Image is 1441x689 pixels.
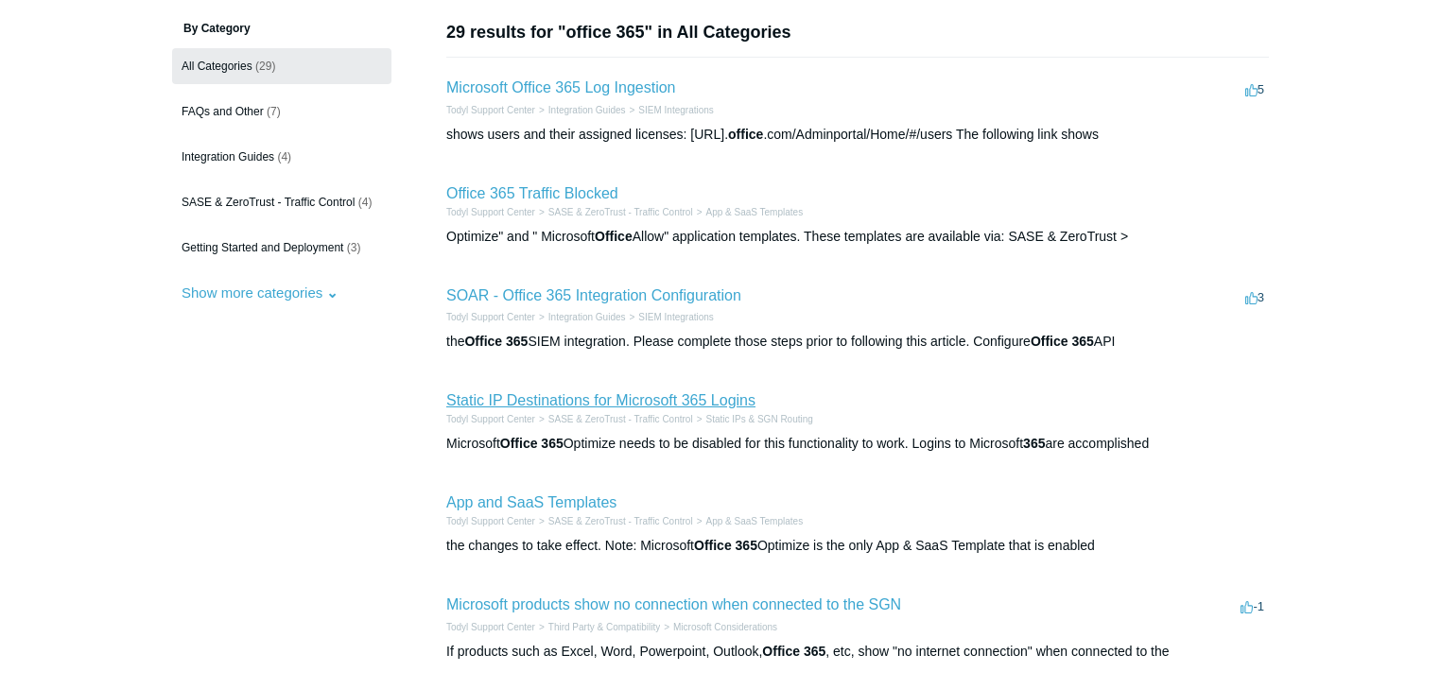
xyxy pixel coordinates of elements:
[172,94,391,129] a: FAQs and Other (7)
[535,620,660,634] li: Third Party & Compatibility
[446,412,535,426] li: Todyl Support Center
[446,392,755,408] a: Static IP Destinations for Microsoft 365 Logins
[638,105,713,115] a: SIEM Integrations
[446,620,535,634] li: Todyl Support Center
[172,184,391,220] a: SASE & ZeroTrust - Traffic Control (4)
[446,310,535,324] li: Todyl Support Center
[446,414,535,424] a: Todyl Support Center
[595,229,633,244] em: Office
[626,310,714,324] li: SIEM Integrations
[358,196,373,209] span: (4)
[446,105,535,115] a: Todyl Support Center
[548,207,693,217] a: SASE & ZeroTrust - Traffic Control
[446,642,1269,662] div: If products such as Excel, Word, Powerpoint, Outlook, , etc, show "no internet connection" when c...
[446,103,535,117] li: Todyl Support Center
[705,414,812,424] a: Static IPs & SGN Routing
[446,514,535,528] li: Todyl Support Center
[182,60,252,73] span: All Categories
[182,105,264,118] span: FAQs and Other
[1241,599,1264,613] span: -1
[705,207,803,217] a: App & SaaS Templates
[347,241,361,254] span: (3)
[446,494,616,510] a: App and SaaS Templates
[446,207,535,217] a: Todyl Support Center
[277,150,291,164] span: (4)
[446,332,1269,352] div: the SIEM integration. Please complete those steps prior to following this article. Configure API
[446,205,535,219] li: Todyl Support Center
[182,241,343,254] span: Getting Started and Deployment
[446,20,1269,45] h1: 29 results for "office 365" in All Categories
[548,622,660,632] a: Third Party & Compatibility
[446,622,535,632] a: Todyl Support Center
[446,536,1269,556] div: the changes to take effect. Note: Microsoft Optimize is the only App & SaaS Template that is enabled
[535,310,626,324] li: Integration Guides
[172,139,391,175] a: Integration Guides (4)
[535,514,693,528] li: SASE & ZeroTrust - Traffic Control
[762,644,825,659] em: Office 365
[548,516,693,526] a: SASE & ZeroTrust - Traffic Control
[172,20,391,37] h3: By Category
[500,436,564,451] em: Office 365
[1031,334,1094,349] em: Office 365
[446,596,901,612] a: Microsoft products show no connection when connected to the SGN
[172,48,391,84] a: All Categories (29)
[673,622,777,632] a: Microsoft Considerations
[446,434,1269,454] div: Microsoft Optimize needs to be disabled for this functionality to work. Logins to Microsoft are a...
[172,275,348,310] button: Show more categories
[1245,290,1264,304] span: 3
[638,312,713,322] a: SIEM Integrations
[1023,436,1045,451] em: 365
[535,103,626,117] li: Integration Guides
[626,103,714,117] li: SIEM Integrations
[693,514,804,528] li: App & SaaS Templates
[446,79,676,95] a: Microsoft Office 365 Log Ingestion
[446,185,618,201] a: Office 365 Traffic Blocked
[464,334,528,349] em: Office 365
[705,516,803,526] a: App & SaaS Templates
[693,205,804,219] li: App & SaaS Templates
[694,538,757,553] em: Office 365
[1245,82,1264,96] span: 5
[535,412,693,426] li: SASE & ZeroTrust - Traffic Control
[660,620,777,634] li: Microsoft Considerations
[693,412,813,426] li: Static IPs & SGN Routing
[182,196,355,209] span: SASE & ZeroTrust - Traffic Control
[446,516,535,526] a: Todyl Support Center
[255,60,275,73] span: (29)
[172,230,391,266] a: Getting Started and Deployment (3)
[446,227,1269,247] div: Optimize" and " Microsoft Allow" application templates. These templates are available via: SASE &...
[446,125,1269,145] div: shows users and their assigned licenses: [URL]. .com/Adminportal/Home/#/users The following link ...
[267,105,281,118] span: (7)
[728,127,763,142] em: office
[548,312,626,322] a: Integration Guides
[548,414,693,424] a: SASE & ZeroTrust - Traffic Control
[446,287,741,303] a: SOAR - Office 365 Integration Configuration
[182,150,274,164] span: Integration Guides
[446,312,535,322] a: Todyl Support Center
[548,105,626,115] a: Integration Guides
[535,205,693,219] li: SASE & ZeroTrust - Traffic Control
